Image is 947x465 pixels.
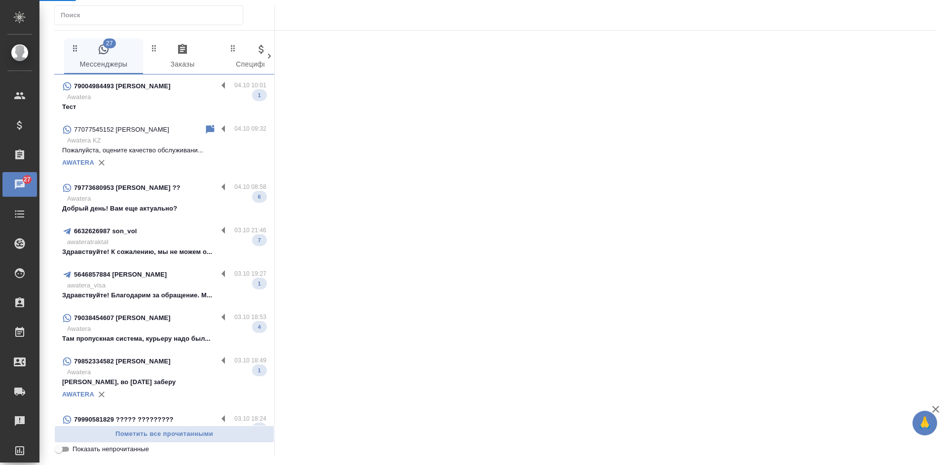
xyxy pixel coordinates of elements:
p: 03.10 18:53 [234,312,266,322]
span: Пометить все прочитанными [60,429,269,440]
div: 79773680953 [PERSON_NAME] ??04.10 08:58AwateraДобрый день! Вам еще актуально?6 [54,176,274,219]
a: AWATERA [62,159,94,166]
p: Добрый день! Вам еще актуально? [62,204,266,214]
p: 77077545152 [PERSON_NAME] [74,125,169,135]
p: awatera_visa [67,281,266,290]
p: 79773680953 [PERSON_NAME] ?? [74,183,181,193]
span: 1 [252,279,267,288]
p: [PERSON_NAME], во [DATE] заберу [62,377,266,387]
p: Пожалуйста, оцените качество обслуживани... [62,145,266,155]
svg: Зажми и перетащи, чтобы поменять порядок вкладок [228,43,238,53]
svg: Зажми и перетащи, чтобы поменять порядок вкладок [71,43,80,53]
span: 27 [18,175,36,184]
span: 6 [252,192,267,202]
span: Мессенджеры [70,43,137,71]
div: 5646857884 [PERSON_NAME]03.10 19:27awatera_visaЗдравствуйте! Благодарим за обращение. М...1 [54,263,274,306]
p: Здравствуйте! К сожалению, мы не можем о... [62,247,266,257]
span: 4 [252,322,267,332]
button: 🙏 [912,411,937,435]
p: 04.10 08:58 [234,182,266,192]
div: 77077545152 [PERSON_NAME]04.10 09:32Awatera KZПожалуйста, оцените качество обслуживани...AWATERA [54,118,274,176]
input: Поиск [61,8,243,22]
span: Заказы [149,43,216,71]
p: Awatera KZ [67,136,266,145]
span: 🙏 [916,413,933,433]
p: Awatera [67,367,266,377]
p: 6632626987 son_vol [74,226,137,236]
button: Удалить привязку [94,387,109,402]
p: 79852334582 [PERSON_NAME] [74,357,171,366]
p: Тест [62,102,266,112]
p: Здравствуйте! Благодарим за обращение. М... [62,290,266,300]
div: 79004984493 [PERSON_NAME]04.10 10:01AwateraТест1 [54,74,274,118]
p: Awatera [67,92,266,102]
button: Пометить все прочитанными [54,426,274,443]
p: 79004984493 [PERSON_NAME] [74,81,171,91]
div: 79852334582 [PERSON_NAME]03.10 18:49Awatera[PERSON_NAME], во [DATE] заберу1AWATERA [54,350,274,408]
p: 03.10 18:49 [234,356,266,365]
p: Awatera [67,194,266,204]
span: 1 [252,365,267,375]
p: Там пропускная система, курьеру надо был... [62,334,266,344]
span: 2 [252,424,267,433]
button: Удалить привязку [94,155,109,170]
p: awateratraktat [67,237,266,247]
p: 03.10 19:27 [234,269,266,279]
span: Спецификации [228,43,295,71]
span: Показать непрочитанные [73,444,149,454]
span: 1 [252,90,267,100]
span: 27 [103,38,116,48]
p: 04.10 10:01 [234,80,266,90]
p: 03.10 21:46 [234,225,266,235]
p: 03.10 18:24 [234,414,266,424]
p: 79990581829 ????? ????????? [74,415,174,425]
div: 6632626987 son_vol03.10 21:46awateratraktatЗдравствуйте! К сожалению, мы не можем о...7 [54,219,274,263]
a: AWATERA [62,391,94,398]
p: Awatera [67,324,266,334]
span: 7 [252,235,267,245]
a: 27 [2,172,37,197]
svg: Зажми и перетащи, чтобы поменять порядок вкладок [149,43,159,53]
p: 5646857884 [PERSON_NAME] [74,270,167,280]
div: Пометить непрочитанным [204,124,216,136]
p: 04.10 09:32 [234,124,266,134]
p: 79038454607 [PERSON_NAME] [74,313,171,323]
div: 79038454607 [PERSON_NAME]03.10 18:53AwateraТам пропускная система, курьеру надо был...4 [54,306,274,350]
